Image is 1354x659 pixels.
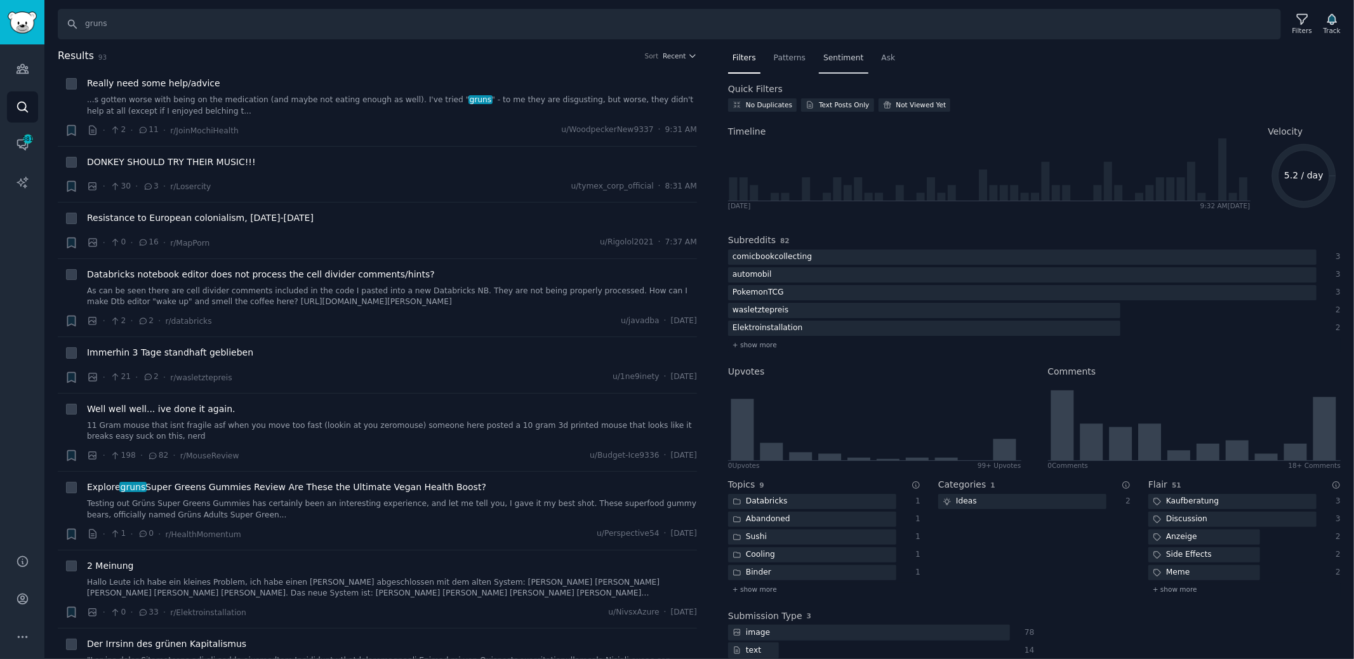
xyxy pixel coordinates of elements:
span: r/JoinMochiHealth [170,126,239,135]
a: Immerhin 3 Tage standhaft geblieben [87,346,253,359]
span: Results [58,48,94,64]
span: · [158,528,161,541]
span: 2 [143,371,159,383]
span: · [103,606,105,619]
a: 2 Meinung [87,559,133,573]
a: As can be seen there are cell divider comments included in the code I pasted into a new Databrick... [87,286,697,308]
div: Track [1324,26,1341,35]
div: Binder [728,565,776,581]
span: · [103,449,105,462]
div: 2 [1330,305,1341,316]
span: 82 [147,450,168,462]
a: Well well well... ive done it again. [87,403,236,416]
span: 381 [22,135,34,143]
span: · [103,180,105,193]
div: 1 [910,531,921,543]
span: [DATE] [671,316,697,327]
div: Meme [1148,565,1195,581]
span: Really need some help/advice [87,77,220,90]
span: · [664,528,667,540]
div: Sort [645,51,659,60]
span: u/WoodpeckerNew9337 [562,124,654,136]
a: Der Irrsinn des grünen Kapitalismus [87,637,246,651]
span: · [658,237,661,248]
div: Elektroinstallation [728,321,807,336]
h2: Quick Filters [728,83,783,96]
span: r/databricks [165,317,211,326]
span: 8:31 AM [665,181,697,192]
span: Filters [733,53,756,64]
div: Abandoned [728,512,795,528]
span: · [664,607,667,618]
span: · [140,449,143,462]
h2: Upvotes [728,365,764,378]
div: Text Posts Only [819,100,869,109]
a: 11 Gram mouse that isnt fragile asf when you move too fast (lookin at you zeromouse) someone here... [87,420,697,443]
button: Track [1319,11,1345,37]
span: 11 [138,124,159,136]
h2: Subreddits [728,234,776,247]
div: automobil [728,267,776,283]
span: u/Rigolol2021 [600,237,654,248]
span: Velocity [1268,125,1303,138]
span: 3 [143,181,159,192]
span: gruns [468,95,493,104]
span: r/HealthMomentum [165,530,241,539]
span: · [163,606,166,619]
div: 0 Comment s [1048,461,1089,470]
div: Side Effects [1148,547,1216,563]
div: Filters [1292,26,1312,35]
text: 5.2 / day [1284,170,1324,180]
div: 9:32 AM [DATE] [1200,201,1251,210]
span: · [130,314,133,328]
div: Cooling [728,547,780,563]
span: u/1ne9inety [613,371,660,383]
a: DONKEY SHOULD TRY THEIR MUSIC!!! [87,156,256,169]
span: u/Perspective54 [597,528,659,540]
span: 16 [138,237,159,248]
img: GummySearch logo [8,11,37,34]
div: 1 [910,549,921,561]
span: · [135,180,138,193]
div: 3 [1330,251,1341,263]
span: Resistance to European colonialism, [DATE]-[DATE] [87,211,314,225]
span: 82 [780,237,790,244]
span: 2 [110,124,126,136]
h2: Submission Type [728,609,802,623]
div: wasletztepreis [728,303,793,319]
span: + show more [733,340,777,349]
span: · [664,450,667,462]
div: 99+ Upvotes [978,461,1021,470]
span: Recent [663,51,686,60]
h2: Categories [938,478,986,491]
h2: Flair [1148,478,1167,491]
span: 93 [98,53,107,61]
div: Sushi [728,529,771,545]
div: 1 [910,496,921,507]
div: Kaufberatung [1148,494,1223,510]
span: 21 [110,371,131,383]
span: 33 [138,607,159,618]
span: r/MouseReview [180,451,239,460]
span: + show more [1153,585,1197,594]
div: image [728,625,774,641]
div: Not Viewed Yet [896,100,946,109]
span: Timeline [728,125,766,138]
span: Databricks notebook editor does not process the cell divider comments/hints? [87,268,435,281]
a: Hallo Leute ich habe ein kleines Problem, ich habe einen [PERSON_NAME] abgeschlossen mit dem alte... [87,577,697,599]
span: 0 [138,528,154,540]
span: 2 [110,316,126,327]
span: [DATE] [671,371,697,383]
div: 2 [1330,531,1341,543]
div: 2 [1330,567,1341,578]
span: · [135,371,138,384]
span: · [664,316,667,327]
span: · [163,236,166,250]
span: 7:37 AM [665,237,697,248]
span: u/Budget-Ice9336 [590,450,659,462]
span: · [103,314,105,328]
span: u/tymex_corp_official [571,181,654,192]
span: 3 [807,612,811,620]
